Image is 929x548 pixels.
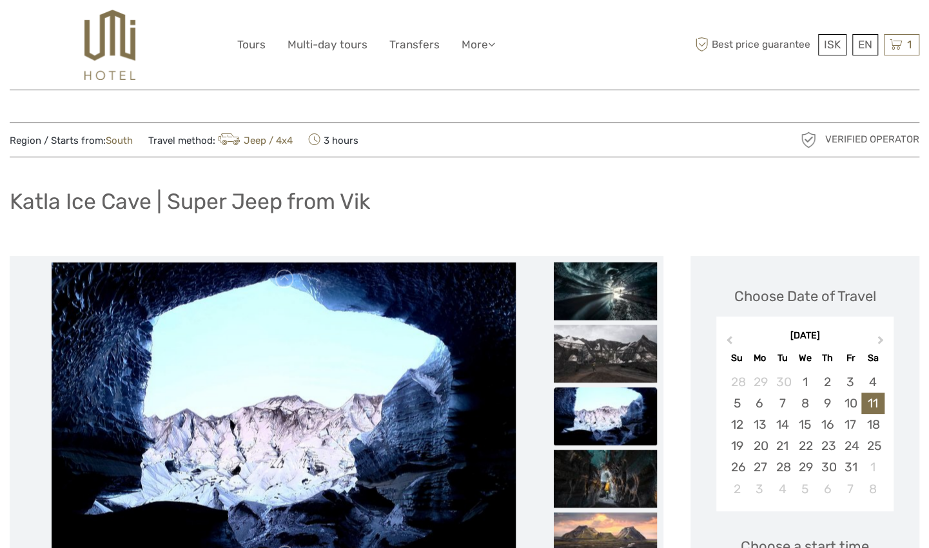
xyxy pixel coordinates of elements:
a: Multi-day tours [288,35,367,54]
div: Choose Tuesday, July 21st, 2026 [771,435,794,456]
p: We're away right now. Please check back later! [18,23,146,33]
div: Choose Monday, July 20th, 2026 [748,435,771,456]
div: Choose Friday, July 3rd, 2026 [839,371,861,393]
a: More [462,35,495,54]
span: 3 hours [308,131,358,149]
img: 420aa965c2094606b848068d663268ab_slider_thumbnail.jpg [554,324,657,382]
div: Choose Wednesday, July 8th, 2026 [794,393,816,414]
div: Choose Wednesday, July 1st, 2026 [794,371,816,393]
div: Choose Tuesday, July 14th, 2026 [771,414,794,435]
div: [DATE] [716,329,894,343]
div: Sa [861,349,884,367]
img: fc570482f5b34c56b0be150f90ad75ae_slider_thumbnail.jpg [554,449,657,507]
div: Choose Saturday, August 8th, 2026 [861,478,884,500]
span: Verified Operator [825,133,919,146]
div: Choose Friday, August 7th, 2026 [839,478,861,500]
div: Choose Tuesday, June 30th, 2026 [771,371,794,393]
div: Choose Monday, July 13th, 2026 [748,414,771,435]
div: Choose Tuesday, August 4th, 2026 [771,478,794,500]
div: We [794,349,816,367]
span: ISK [824,38,841,51]
button: Open LiveChat chat widget [148,20,164,35]
div: Choose Thursday, July 16th, 2026 [816,414,839,435]
div: Choose Friday, July 10th, 2026 [839,393,861,414]
h1: Katla Ice Cave | Super Jeep from Vik [10,188,370,215]
img: 526-1e775aa5-7374-4589-9d7e-5793fb20bdfc_logo_big.jpg [84,10,135,80]
div: Choose Wednesday, July 22nd, 2026 [794,435,816,456]
div: Choose Tuesday, July 28th, 2026 [771,456,794,478]
button: Previous Month [718,333,738,353]
span: Region / Starts from: [10,134,133,148]
a: Transfers [389,35,440,54]
div: Choose Sunday, July 26th, 2026 [725,456,748,478]
div: Choose Sunday, August 2nd, 2026 [725,478,748,500]
div: Choose Friday, July 17th, 2026 [839,414,861,435]
div: Choose Thursday, July 23rd, 2026 [816,435,839,456]
div: Choose Wednesday, August 5th, 2026 [794,478,816,500]
span: 1 [905,38,914,51]
div: Mo [748,349,771,367]
div: Choose Saturday, July 11th, 2026 [861,393,884,414]
div: Choose Saturday, July 25th, 2026 [861,435,884,456]
button: Next Month [872,333,892,353]
div: Choose Sunday, July 19th, 2026 [725,435,748,456]
img: verified_operator_grey_128.png [798,130,819,150]
div: Choose Wednesday, July 15th, 2026 [794,414,816,435]
img: b1fb2c84a4c348a289499c71a4010bb6_slider_thumbnail.jpg [554,387,657,445]
div: Choose Monday, June 29th, 2026 [748,371,771,393]
div: Choose Monday, August 3rd, 2026 [748,478,771,500]
div: month 2026-07 [720,371,889,500]
div: Tu [771,349,794,367]
div: Choose Friday, July 24th, 2026 [839,435,861,456]
div: Choose Thursday, July 30th, 2026 [816,456,839,478]
div: Th [816,349,839,367]
a: Tours [237,35,266,54]
div: Choose Sunday, July 12th, 2026 [725,414,748,435]
div: Choose Wednesday, July 29th, 2026 [794,456,816,478]
div: Choose Friday, July 31st, 2026 [839,456,861,478]
div: Choose Monday, July 6th, 2026 [748,393,771,414]
a: Jeep / 4x4 [215,135,293,146]
div: Choose Thursday, August 6th, 2026 [816,478,839,500]
div: Choose Tuesday, July 7th, 2026 [771,393,794,414]
div: Choose Thursday, July 2nd, 2026 [816,371,839,393]
div: Su [725,349,748,367]
a: South [106,135,133,146]
div: Choose Saturday, August 1st, 2026 [861,456,884,478]
img: 15d6a59af94b49c2976804d12bfbed98_slider_thumbnail.jpg [554,262,657,320]
div: Choose Saturday, July 4th, 2026 [861,371,884,393]
div: Choose Date of Travel [734,286,876,306]
span: Travel method: [148,131,293,149]
div: Fr [839,349,861,367]
div: Choose Monday, July 27th, 2026 [748,456,771,478]
div: Choose Sunday, June 28th, 2026 [725,371,748,393]
span: Best price guarantee [692,34,815,55]
div: Choose Thursday, July 9th, 2026 [816,393,839,414]
div: Choose Sunday, July 5th, 2026 [725,393,748,414]
div: EN [852,34,878,55]
div: Choose Saturday, July 18th, 2026 [861,414,884,435]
